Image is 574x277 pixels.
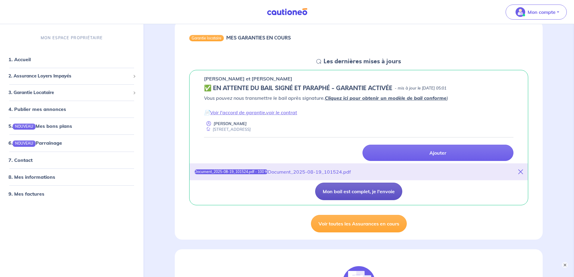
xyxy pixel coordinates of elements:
span: 2. Assurance Loyers Impayés [8,73,130,80]
a: voir le contrat [266,109,297,115]
a: 5.NOUVEAUMes bons plans [8,123,72,129]
a: Voir l'accord de garantie [210,109,265,115]
button: × [562,262,568,268]
div: [STREET_ADDRESS] [204,127,251,132]
img: Cautioneo [265,8,310,16]
a: 7. Contact [8,157,33,163]
div: 9. Mes factures [2,187,141,200]
p: Mon compte [528,8,556,16]
button: Mon bail est complet, je l'envoie [315,183,402,200]
p: [PERSON_NAME] [214,121,247,127]
div: 4. Publier mes annonces [2,103,141,115]
div: 8. Mes informations [2,171,141,183]
div: 7. Contact [2,154,141,166]
div: 1. Accueil [2,53,141,65]
div: 2. Assurance Loyers Impayés [2,70,141,82]
p: MON ESPACE PROPRIÉTAIRE [41,35,103,41]
a: 9. Mes factures [8,190,44,197]
h5: ✅️️️ EN ATTENTE DU BAIL SIGNÉ ET PARAPHÉ - GARANTIE ACTIVÉE [204,85,392,92]
a: Ajouter [362,145,513,161]
a: 8. Mes informations [8,174,55,180]
p: Ajouter [429,150,446,156]
p: - mis à jour le [DATE] 05:01 [395,85,447,91]
h6: MES GARANTIES EN COURS [226,35,291,41]
button: illu_account_valid_menu.svgMon compte [506,5,567,20]
a: Voir toutes les Assurances en cours [311,215,407,232]
p: [PERSON_NAME] et [PERSON_NAME] [204,75,292,82]
div: Document_2025-08-19_101524.pdf [268,168,351,175]
div: state: CONTRACT-SIGNED, Context: IN-LANDLORD,IS-GL-CAUTION-IN-LANDLORD [204,85,513,92]
a: 1. Accueil [8,56,31,62]
em: 📄 , [204,109,297,115]
div: 6.NOUVEAUParrainage [2,137,141,149]
h5: Les dernières mises à jours [324,58,401,65]
a: 4. Publier mes annonces [8,106,66,112]
i: close-button-title [518,169,523,174]
a: 6.NOUVEAUParrainage [8,140,62,146]
div: 5.NOUVEAUMes bons plans [2,120,141,132]
div: Garantie locataire [189,35,224,41]
div: Document_2025-08-19_101524.pdf - 100 % [194,169,268,174]
a: Cliquez ici pour obtenir un modèle de bail conforme [325,95,447,101]
em: Vous pouvez nous transmettre le bail après signature. ) [204,95,448,101]
span: 3. Garantie Locataire [8,89,130,96]
div: 3. Garantie Locataire [2,87,141,99]
img: illu_account_valid_menu.svg [516,7,525,17]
